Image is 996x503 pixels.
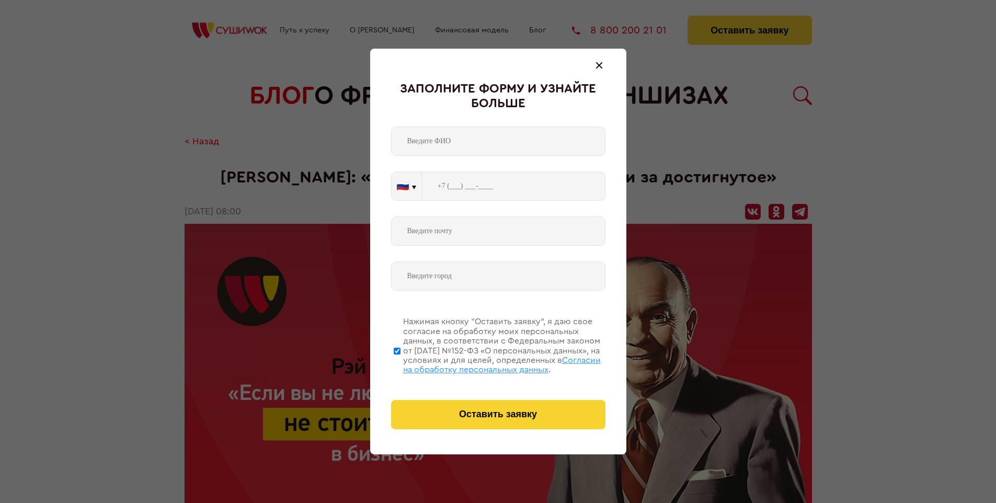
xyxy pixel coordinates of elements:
[391,127,605,156] input: Введите ФИО
[391,261,605,291] input: Введите город
[403,356,601,374] span: Согласии на обработку персональных данных
[391,400,605,429] button: Оставить заявку
[422,172,605,201] input: +7 (___) ___-____
[391,82,605,111] div: Заполните форму и узнайте больше
[392,172,421,200] button: 🇷🇺
[391,216,605,246] input: Введите почту
[403,317,605,374] div: Нажимая кнопку “Оставить заявку”, я даю свое согласие на обработку моих персональных данных, в со...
